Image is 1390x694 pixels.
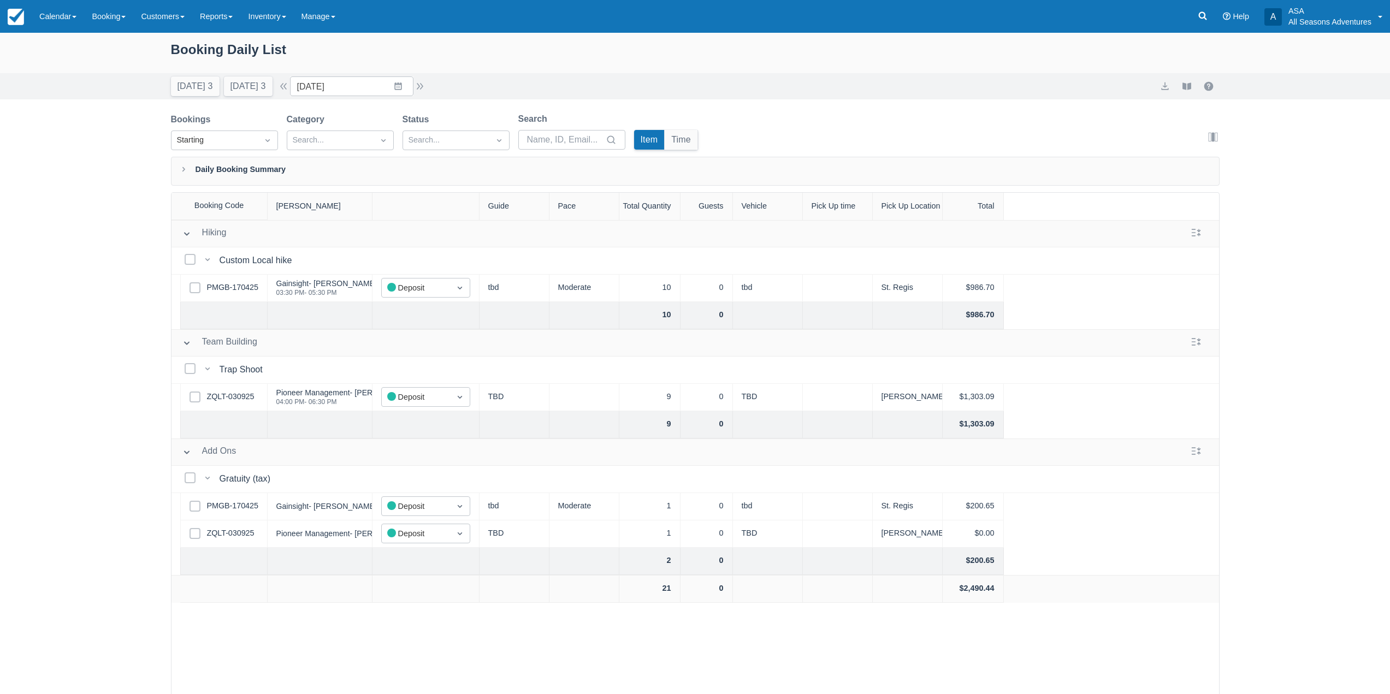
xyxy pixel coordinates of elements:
input: Date [290,76,413,96]
label: Status [403,113,434,126]
span: Dropdown icon [454,282,465,293]
div: tbd [480,275,549,302]
span: Dropdown icon [494,135,505,146]
button: export [1158,80,1172,93]
div: Vehicle [733,193,803,220]
div: Gratuity (tax) [220,472,275,485]
div: 10 [619,302,681,329]
div: Guests [681,193,733,220]
div: 10 [619,275,681,302]
label: Search [518,112,552,126]
div: Gainsight- [PERSON_NAME] [276,280,377,287]
div: Starting [177,134,252,146]
p: ASA [1288,5,1371,16]
button: Item [634,130,665,150]
button: Time [665,130,697,150]
div: Deposit [387,282,445,294]
i: Help [1223,13,1231,20]
div: Pick Up Location [873,193,943,220]
div: Pioneer Management- [PERSON_NAME] [276,530,418,537]
div: 0 [681,548,733,575]
div: St. Regis [873,275,943,302]
div: 0 [681,275,733,302]
div: 0 [681,576,733,603]
div: Moderate [549,493,619,520]
a: PMGB-170425 [207,282,258,294]
div: Moderate [549,275,619,302]
button: Add Ons [178,442,241,462]
div: 0 [681,493,733,520]
a: PMGB-170425 [207,500,258,512]
div: Total Quantity [619,193,681,220]
div: A [1264,8,1282,26]
span: Dropdown icon [378,135,389,146]
p: All Seasons Adventures [1288,16,1371,27]
div: [PERSON_NAME] [873,384,943,411]
div: 0 [681,302,733,329]
div: $200.65 [943,548,1004,575]
div: Total [943,193,1004,220]
span: Dropdown icon [454,501,465,512]
input: Name, ID, Email... [527,130,604,150]
div: 2 [619,548,681,575]
div: 9 [619,411,681,438]
button: Team Building [178,333,262,353]
div: Deposit [387,391,445,404]
div: 0 [681,411,733,438]
div: Trap Shoot [220,363,267,376]
div: 1 [619,520,681,548]
div: TBD [733,520,803,548]
div: 0 [681,384,733,411]
div: tbd [733,275,803,302]
div: $1,303.09 [943,384,1004,411]
div: Pick Up time [803,193,873,220]
div: $1,303.09 [943,411,1004,438]
div: [PERSON_NAME] [268,193,372,220]
div: 0 [681,520,733,548]
div: Booking Code [171,193,268,220]
div: tbd [480,493,549,520]
div: 1 [619,493,681,520]
div: $200.65 [943,493,1004,520]
img: checkfront-main-nav-mini-logo.png [8,9,24,25]
div: tbd [733,493,803,520]
div: Deposit [387,500,445,513]
div: Deposit [387,527,445,540]
div: Daily Booking Summary [171,157,1220,186]
div: Guide [480,193,549,220]
div: Gainsight- [PERSON_NAME] [276,502,377,510]
div: Pace [549,193,619,220]
div: Pioneer Management- [PERSON_NAME] [276,389,418,396]
button: Hiking [178,224,231,244]
div: Booking Daily List [171,39,1220,71]
div: $0.00 [943,520,1004,548]
div: Custom Local hike [220,254,297,267]
div: 9 [619,384,681,411]
div: 04:00 PM - 06:30 PM [276,399,418,405]
div: TBD [480,520,549,548]
span: Dropdown icon [454,392,465,402]
div: 21 [619,576,681,603]
div: $2,490.44 [943,576,1004,603]
div: TBD [480,384,549,411]
a: ZQLT-030925 [207,527,255,539]
label: Bookings [171,113,215,126]
span: Dropdown icon [262,135,273,146]
a: ZQLT-030925 [207,391,255,403]
button: [DATE] 3 [171,76,220,96]
div: [PERSON_NAME] [873,520,943,548]
label: Category [287,113,329,126]
div: $986.70 [943,302,1004,329]
span: Help [1233,12,1249,21]
div: St. Regis [873,493,943,520]
button: [DATE] 3 [224,76,273,96]
div: $986.70 [943,275,1004,302]
div: TBD [733,384,803,411]
span: Dropdown icon [454,528,465,539]
div: 03:30 PM - 05:30 PM [276,289,377,296]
